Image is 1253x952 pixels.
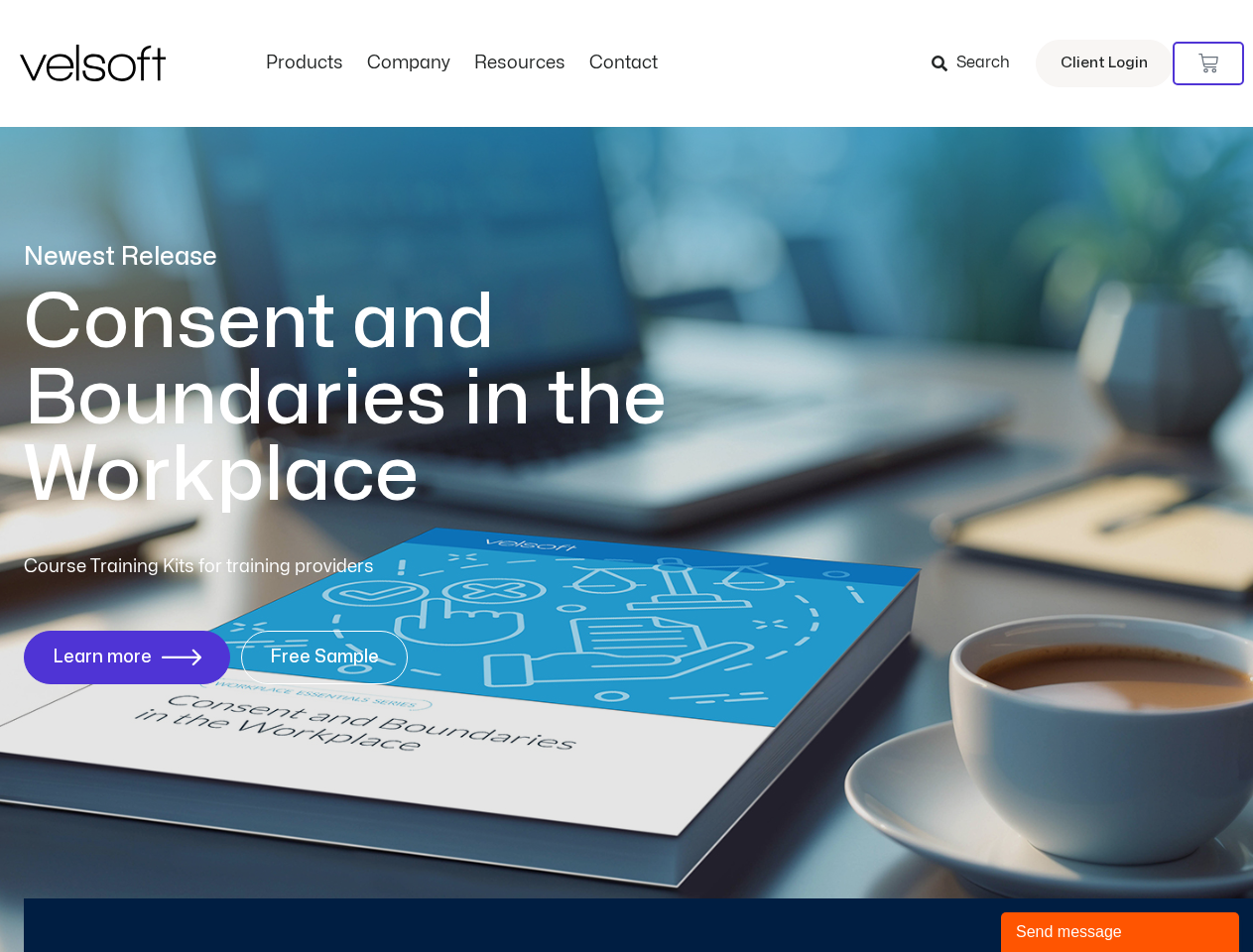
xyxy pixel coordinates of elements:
[254,53,355,74] a: ProductsMenu Toggle
[20,45,166,81] img: Velsoft Training Materials
[270,648,379,667] span: Free Sample
[254,53,670,74] nav: Menu
[24,285,748,514] h1: Consent and Boundaries in the Workplace
[53,648,152,667] span: Learn more
[577,53,670,74] a: ContactMenu Toggle
[462,53,577,74] a: ResourcesMenu Toggle
[1001,908,1243,952] iframe: chat widget
[1061,51,1148,76] span: Client Login
[24,553,518,581] p: Course Training Kits for training providers
[241,631,408,684] a: Free Sample
[24,631,230,684] a: Learn more
[355,53,462,74] a: CompanyMenu Toggle
[956,51,1010,76] span: Search
[24,240,748,275] p: Newest Release
[1036,40,1173,87] a: Client Login
[932,47,1024,80] a: Search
